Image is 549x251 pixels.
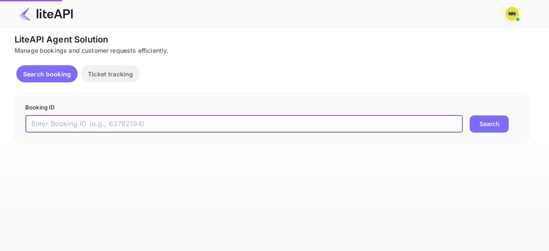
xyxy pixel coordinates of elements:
input: Enter Booking ID (e.g., 63782194) [25,115,463,133]
button: Search [470,115,509,133]
p: Booking ID [25,103,519,112]
img: LiteAPI Logo [19,7,73,21]
p: Search booking [23,70,71,79]
img: N/A N/A [505,7,519,21]
div: Manage bookings and customer requests efficiently. [15,46,529,55]
div: LiteAPI Agent Solution [15,33,529,46]
p: Ticket tracking [88,70,133,79]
